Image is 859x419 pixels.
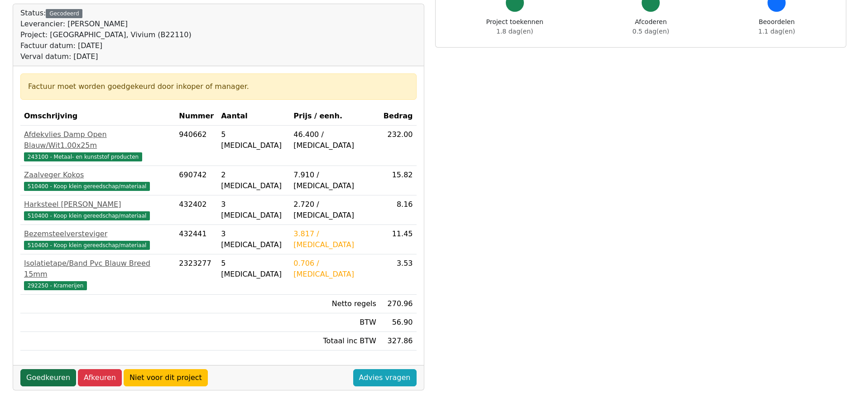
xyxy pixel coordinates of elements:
[290,332,380,351] td: Totaal inc BTW
[20,19,192,29] div: Leverancier: [PERSON_NAME]
[221,258,286,280] div: 5 [MEDICAL_DATA]
[24,182,150,191] span: 510400 - Koop klein gereedschap/materiaal
[353,369,417,386] a: Advies vragen
[24,281,87,290] span: 292250 - Kramerijen
[758,17,795,36] div: Beoordelen
[24,170,172,180] div: Zaalveger Kokos
[293,199,376,221] div: 2.720 / [MEDICAL_DATA]
[124,369,208,386] a: Niet voor dit project
[380,107,417,126] th: Bedrag
[24,211,150,220] span: 510400 - Koop klein gereedschap/materiaal
[221,170,286,191] div: 2 [MEDICAL_DATA]
[380,313,417,332] td: 56.90
[175,225,217,254] td: 432441
[24,129,172,162] a: Afdekvlies Damp Open Blauw/Wit1.00x25m243100 - Metaal- en kunststof producten
[20,369,76,386] a: Goedkeuren
[221,229,286,250] div: 3 [MEDICAL_DATA]
[24,199,172,210] div: Harksteel [PERSON_NAME]
[24,229,172,239] div: Bezemsteelversteviger
[217,107,290,126] th: Aantal
[24,258,172,280] div: Isolatietape/Band Pvc Blauw Breed 15mm
[380,126,417,166] td: 232.00
[46,9,82,18] div: Gecodeerd
[221,199,286,221] div: 3 [MEDICAL_DATA]
[380,295,417,313] td: 270.96
[633,28,669,35] span: 0.5 dag(en)
[24,258,172,291] a: Isolatietape/Band Pvc Blauw Breed 15mm292250 - Kramerijen
[24,170,172,191] a: Zaalveger Kokos510400 - Koop klein gereedschap/materiaal
[20,8,192,62] div: Status:
[221,129,286,151] div: 5 [MEDICAL_DATA]
[633,17,669,36] div: Afcoderen
[380,254,417,295] td: 3.53
[175,254,217,295] td: 2323277
[380,225,417,254] td: 11.45
[486,17,543,36] div: Project toekennen
[380,195,417,225] td: 8.16
[293,170,376,191] div: 7.910 / [MEDICAL_DATA]
[78,369,122,386] a: Afkeuren
[24,241,150,250] span: 510400 - Koop klein gereedschap/materiaal
[175,166,217,195] td: 690742
[20,40,192,51] div: Factuur datum: [DATE]
[380,166,417,195] td: 15.82
[20,51,192,62] div: Verval datum: [DATE]
[293,129,376,151] div: 46.400 / [MEDICAL_DATA]
[175,195,217,225] td: 432402
[175,107,217,126] th: Nummer
[293,258,376,280] div: 0.706 / [MEDICAL_DATA]
[24,152,142,161] span: 243100 - Metaal- en kunststof producten
[290,295,380,313] td: Netto regels
[24,129,172,151] div: Afdekvlies Damp Open Blauw/Wit1.00x25m
[20,29,192,40] div: Project: [GEOGRAPHIC_DATA], Vivium (B22110)
[20,107,175,126] th: Omschrijving
[758,28,795,35] span: 1.1 dag(en)
[175,126,217,166] td: 940662
[24,229,172,250] a: Bezemsteelversteviger510400 - Koop klein gereedschap/materiaal
[293,229,376,250] div: 3.817 / [MEDICAL_DATA]
[24,199,172,221] a: Harksteel [PERSON_NAME]510400 - Koop klein gereedschap/materiaal
[28,81,409,92] div: Factuur moet worden goedgekeurd door inkoper of manager.
[496,28,533,35] span: 1.8 dag(en)
[380,332,417,351] td: 327.86
[290,313,380,332] td: BTW
[290,107,380,126] th: Prijs / eenh.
